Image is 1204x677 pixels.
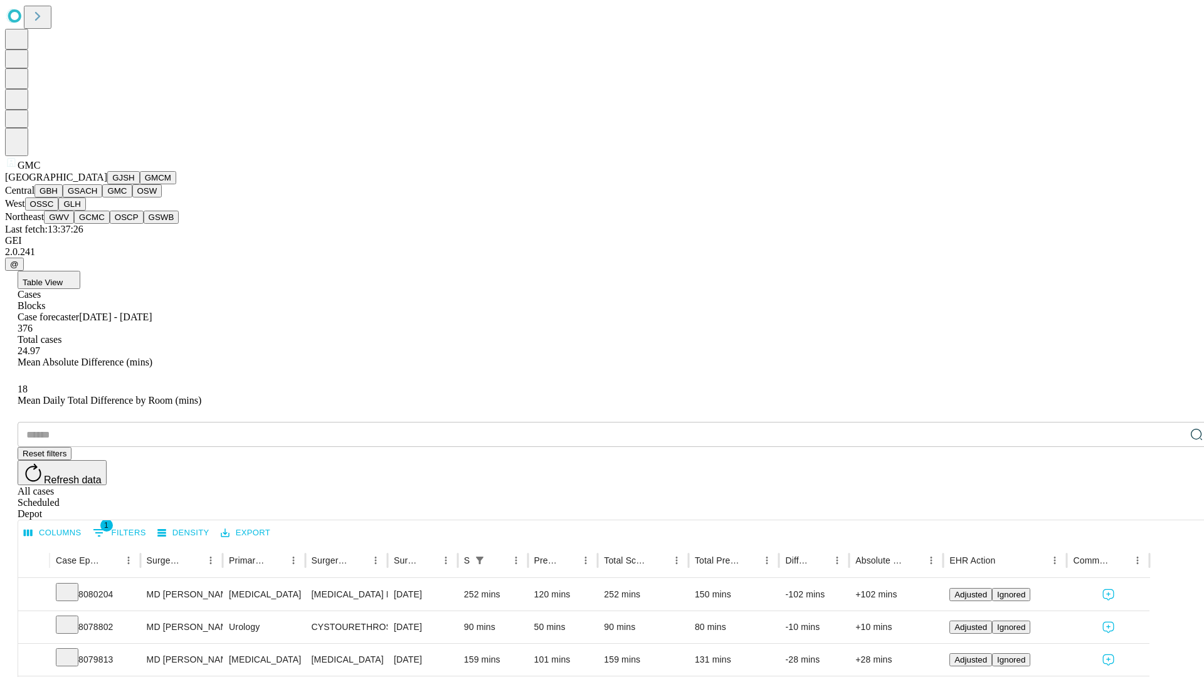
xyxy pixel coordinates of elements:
span: [GEOGRAPHIC_DATA] [5,172,107,182]
button: Sort [420,552,437,569]
button: Menu [668,552,685,569]
button: Show filters [90,523,149,543]
button: GLH [58,197,85,211]
div: +102 mins [855,579,937,611]
div: MD [PERSON_NAME] [PERSON_NAME] Md [147,611,216,643]
button: Ignored [992,621,1030,634]
button: Expand [24,617,43,639]
span: Last fetch: 13:37:26 [5,224,83,234]
span: Adjusted [954,590,987,599]
button: Refresh data [18,460,107,485]
span: 376 [18,323,33,333]
span: Central [5,185,34,196]
div: CYSTOURETHROSCOPY [MEDICAL_DATA] WITH [MEDICAL_DATA] AND [MEDICAL_DATA] INSERTION [312,611,381,643]
div: Scheduled In Room Duration [464,555,470,565]
div: -102 mins [785,579,843,611]
div: 50 mins [534,611,592,643]
button: Menu [758,552,776,569]
div: Surgeon Name [147,555,183,565]
button: Menu [507,552,525,569]
button: GSACH [63,184,102,197]
div: Urology [229,611,298,643]
div: 90 mins [604,611,682,643]
span: 1 [100,519,113,532]
span: Mean Daily Total Difference by Room (mins) [18,395,201,406]
button: Menu [367,552,384,569]
span: GMC [18,160,40,171]
div: [DATE] [394,579,451,611]
button: Ignored [992,653,1030,666]
button: Menu [1046,552,1064,569]
div: 2.0.241 [5,246,1199,258]
span: 18 [18,384,28,394]
span: Adjusted [954,655,987,664]
button: Sort [1111,552,1129,569]
span: Ignored [997,590,1025,599]
span: @ [10,260,19,269]
div: Comments [1073,555,1109,565]
div: [MEDICAL_DATA] [229,644,298,676]
button: Menu [577,552,594,569]
button: Sort [559,552,577,569]
div: Absolute Difference [855,555,904,565]
div: MD [PERSON_NAME] [147,644,216,676]
button: Select columns [21,523,85,543]
button: Sort [905,552,922,569]
span: Adjusted [954,622,987,632]
div: 120 mins [534,579,592,611]
button: Density [154,523,213,543]
button: Reset filters [18,447,71,460]
div: 1 active filter [471,552,488,569]
div: 131 mins [695,644,773,676]
div: Surgery Date [394,555,418,565]
span: 24.97 [18,345,40,356]
div: +10 mins [855,611,937,643]
button: Menu [285,552,302,569]
button: Menu [922,552,940,569]
button: Sort [184,552,202,569]
div: 159 mins [604,644,682,676]
button: Sort [267,552,285,569]
div: Case Epic Id [56,555,101,565]
button: GSWB [144,211,179,224]
button: Adjusted [949,621,992,634]
button: GBH [34,184,63,197]
button: Sort [996,552,1014,569]
div: -28 mins [785,644,843,676]
button: Table View [18,271,80,289]
button: OSW [132,184,162,197]
button: Adjusted [949,653,992,666]
button: Show filters [471,552,488,569]
button: GMCM [140,171,176,184]
div: Total Predicted Duration [695,555,740,565]
button: GMC [102,184,132,197]
div: MD [PERSON_NAME] [147,579,216,611]
button: Sort [102,552,120,569]
div: Difference [785,555,810,565]
div: GEI [5,235,1199,246]
div: Primary Service [229,555,265,565]
div: 80 mins [695,611,773,643]
div: 159 mins [464,644,522,676]
div: [DATE] [394,644,451,676]
button: Menu [202,552,219,569]
button: GCMC [74,211,110,224]
div: Surgery Name [312,555,348,565]
button: @ [5,258,24,271]
span: [DATE] - [DATE] [79,312,152,322]
span: Reset filters [23,449,66,458]
span: Refresh data [44,475,102,485]
button: Ignored [992,588,1030,601]
div: +28 mins [855,644,937,676]
div: EHR Action [949,555,995,565]
div: -10 mins [785,611,843,643]
button: Menu [437,552,455,569]
button: Sort [811,552,828,569]
span: Northeast [5,211,44,222]
button: Sort [490,552,507,569]
button: Menu [828,552,846,569]
button: Menu [120,552,137,569]
div: 252 mins [604,579,682,611]
span: Total cases [18,334,61,345]
button: Sort [650,552,668,569]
